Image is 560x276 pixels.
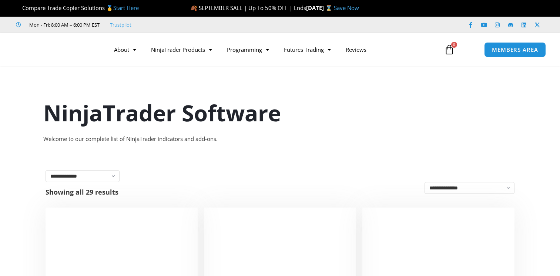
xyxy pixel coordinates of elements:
[110,20,131,29] a: Trustpilot
[27,20,100,29] span: Mon - Fri: 8:00 AM – 6:00 PM EST
[306,4,334,11] strong: [DATE] ⌛
[433,39,466,60] a: 0
[113,4,139,11] a: Start Here
[484,42,546,57] a: MEMBERS AREA
[16,4,139,11] span: Compare Trade Copier Solutions 🥇
[276,41,338,58] a: Futures Trading
[43,97,517,128] h1: NinjaTrader Software
[425,182,514,194] select: Shop order
[144,41,219,58] a: NinjaTrader Products
[107,41,437,58] nav: Menu
[46,189,118,195] p: Showing all 29 results
[492,47,538,53] span: MEMBERS AREA
[219,41,276,58] a: Programming
[16,36,95,63] img: LogoAI | Affordable Indicators – NinjaTrader
[338,41,374,58] a: Reviews
[43,134,517,144] div: Welcome to our complete list of NinjaTrader indicators and add-ons.
[107,41,144,58] a: About
[190,4,306,11] span: 🍂 SEPTEMBER SALE | Up To 50% OFF | Ends
[334,4,359,11] a: Save Now
[16,5,22,11] img: 🏆
[451,42,457,48] span: 0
